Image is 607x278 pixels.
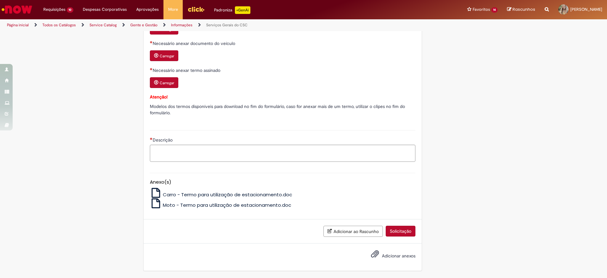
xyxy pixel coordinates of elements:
span: Favoritos [473,6,490,13]
strong: Atenção! [150,94,168,100]
div: Padroniza [214,6,250,14]
img: ServiceNow [1,3,33,16]
span: Necessários [150,137,153,140]
h5: Anexo(s) [150,180,415,185]
ul: Trilhas de página [5,19,400,31]
button: Adicionar ao Rascunho [323,226,383,237]
span: Necessário anexar termo assinado [153,67,222,73]
span: Carro - Termo para utilização de estacionamento.doc [163,191,292,198]
button: Adicionar anexos [369,248,381,263]
span: Aprovações [136,6,159,13]
small: Carregar [160,54,174,59]
a: Serviços Gerais do CSC [206,22,248,28]
a: Moto - Termo para utilização de estacionamento.doc [150,202,291,208]
span: 10 [67,7,73,13]
span: Necessários [150,41,153,43]
span: Rascunhos [512,6,535,12]
a: Service Catalog [89,22,117,28]
a: Informações [171,22,193,28]
p: Modelos dos termos disponíveis para download no fim do formulário, caso for anexar mais de um ter... [150,103,415,116]
span: [PERSON_NAME] [570,7,602,12]
a: Página inicial [7,22,29,28]
textarea: Descrição [150,145,415,162]
p: +GenAi [235,6,250,14]
span: More [168,6,178,13]
span: Descrição [153,137,174,143]
a: Carro - Termo para utilização de estacionamento.doc [150,191,292,198]
span: Moto - Termo para utilização de estacionamento.doc [163,202,291,208]
a: Gente e Gestão [130,22,157,28]
button: Carregar anexo de Necessário anexar documento do veículo Required [150,50,178,61]
span: Necessários [150,68,153,70]
span: 14 [491,7,498,13]
a: Todos os Catálogos [42,22,76,28]
span: Requisições [43,6,65,13]
button: Solicitação [386,226,415,237]
span: Necessário anexar documento do veículo [153,41,236,46]
small: Carregar [160,80,174,85]
img: click_logo_yellow_360x200.png [187,4,205,14]
a: Rascunhos [507,7,535,13]
small: Carregar [160,27,174,32]
span: Adicionar anexos [382,253,415,259]
span: Despesas Corporativas [83,6,127,13]
button: Carregar anexo de Necessário anexar termo assinado Required [150,77,178,88]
